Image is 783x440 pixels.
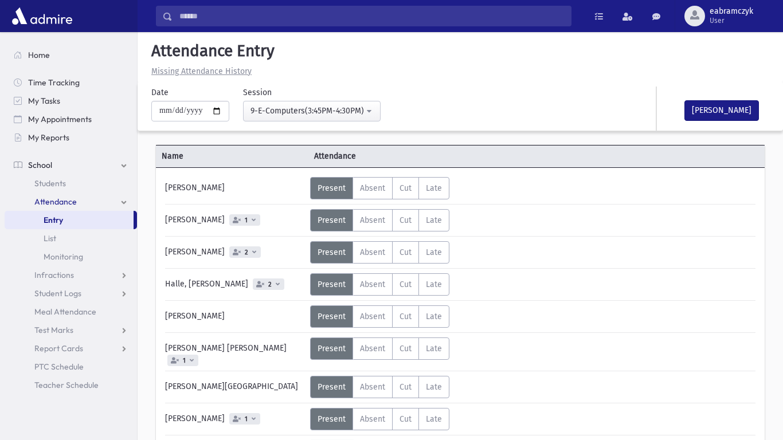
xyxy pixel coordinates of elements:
div: [PERSON_NAME][GEOGRAPHIC_DATA] [159,376,310,398]
span: Absent [360,414,385,424]
span: Absent [360,183,385,193]
div: AttTypes [310,337,449,360]
span: Cut [400,247,412,257]
a: Monitoring [5,247,137,266]
div: AttTypes [310,305,449,328]
span: PTC Schedule [34,362,84,372]
span: Present [318,414,346,424]
a: Test Marks [5,321,137,339]
span: Late [426,312,442,321]
span: 1 [242,415,250,423]
div: [PERSON_NAME] [159,209,310,231]
a: Student Logs [5,284,137,302]
div: [PERSON_NAME] [159,305,310,328]
span: Late [426,183,442,193]
div: [PERSON_NAME] [159,241,310,264]
span: Cut [400,312,412,321]
span: User [710,16,753,25]
a: Students [5,174,137,192]
span: Cut [400,215,412,225]
span: Home [28,50,50,60]
span: Student Logs [34,288,81,298]
span: Absent [360,215,385,225]
span: Present [318,183,346,193]
span: Absent [360,280,385,289]
span: Absent [360,382,385,392]
a: Meal Attendance [5,302,137,321]
span: Present [318,280,346,289]
span: Present [318,312,346,321]
span: Meal Attendance [34,307,96,317]
span: Test Marks [34,325,73,335]
div: 9-E-Computers(3:45PM-4:30PM) [250,105,364,117]
span: List [44,233,56,243]
div: AttTypes [310,177,449,199]
span: Present [318,215,346,225]
div: [PERSON_NAME] [159,177,310,199]
a: Missing Attendance History [147,66,252,76]
a: List [5,229,137,247]
label: Date [151,87,169,99]
span: Cut [400,280,412,289]
a: PTC Schedule [5,357,137,376]
label: Session [243,87,272,99]
span: Late [426,344,442,353]
span: 2 [266,281,274,288]
a: Home [5,46,137,64]
span: Present [318,382,346,392]
span: Name [156,150,308,162]
span: Attendance [308,150,461,162]
a: Report Cards [5,339,137,357]
a: My Tasks [5,92,137,110]
u: Missing Attendance History [151,66,252,76]
span: 1 [242,217,250,224]
button: [PERSON_NAME] [684,100,759,121]
h5: Attendance Entry [147,41,774,61]
div: AttTypes [310,273,449,296]
span: 2 [242,249,250,256]
a: Time Tracking [5,73,137,92]
div: AttTypes [310,376,449,398]
span: School [28,160,52,170]
div: AttTypes [310,241,449,264]
a: Entry [5,211,134,229]
span: Late [426,247,442,257]
a: My Reports [5,128,137,147]
span: My Tasks [28,96,60,106]
span: Infractions [34,270,74,280]
a: Teacher Schedule [5,376,137,394]
img: AdmirePro [9,5,75,27]
button: 9-E-Computers(3:45PM-4:30PM) [243,101,381,121]
span: Cut [400,382,412,392]
div: [PERSON_NAME] [PERSON_NAME] [159,337,310,366]
span: Monitoring [44,252,83,262]
span: Cut [400,344,412,353]
span: Late [426,382,442,392]
span: Report Cards [34,343,83,353]
span: Absent [360,247,385,257]
span: Time Tracking [28,77,80,88]
div: AttTypes [310,408,449,430]
div: AttTypes [310,209,449,231]
span: Students [34,178,66,188]
span: eabramczyk [710,7,753,16]
span: My Reports [28,132,69,143]
span: Late [426,280,442,289]
span: 1 [181,357,188,364]
span: Cut [400,183,412,193]
span: My Appointments [28,114,92,124]
span: Late [426,215,442,225]
span: Absent [360,312,385,321]
a: School [5,156,137,174]
span: Present [318,344,346,353]
span: Entry [44,215,63,225]
a: Infractions [5,266,137,284]
span: Absent [360,344,385,353]
div: [PERSON_NAME] [159,408,310,430]
a: Attendance [5,192,137,211]
input: Search [173,6,571,26]
a: My Appointments [5,110,137,128]
div: Halle, [PERSON_NAME] [159,273,310,296]
span: Attendance [34,197,77,207]
span: Present [318,247,346,257]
